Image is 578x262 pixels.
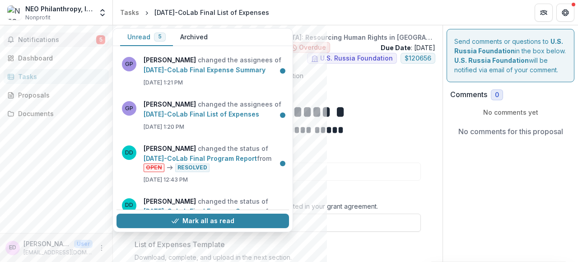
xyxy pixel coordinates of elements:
[450,90,487,99] h2: Comments
[117,6,143,19] a: Tasks
[96,35,105,44] span: 5
[18,109,102,118] div: Documents
[74,240,93,248] p: User
[7,5,22,20] img: NEO Philanthropy, Inc.
[173,28,215,46] button: Archived
[18,90,102,100] div: Proposals
[158,33,162,40] span: 5
[4,88,109,103] a: Proposals
[447,29,574,82] div: Send comments or questions to in the box below. will be notified via email of your comment.
[4,51,109,65] a: Dashboard
[120,28,173,46] button: Unread
[144,99,284,119] p: changed the assignees of
[144,154,257,162] a: [DATE]-CoLab Final Program Report
[144,66,266,74] a: [DATE]-CoLab Final Expense Summary
[4,106,109,121] a: Documents
[458,126,563,137] p: No comments for this proposal
[135,239,225,250] p: List of Expenses Template
[381,44,411,51] strong: Due Date
[405,55,431,62] span: $ 120656
[154,8,269,17] div: [DATE]-CoLab Final List of Expenses
[4,69,109,84] a: Tasks
[320,55,393,62] span: U.S. Russia Foundation
[556,4,574,22] button: Get Help
[495,91,499,99] span: 0
[96,4,109,22] button: Open entity switcher
[117,6,273,19] nav: breadcrumb
[535,4,553,22] button: Partners
[25,14,51,22] span: Nonprofit
[299,44,326,51] span: Overdue
[144,55,284,75] p: changed the assignees of
[144,207,266,215] a: [DATE]-CoLab Final Expense Summary
[18,53,102,63] div: Dashboard
[117,214,289,228] button: Mark all as read
[144,144,284,172] p: changed the status of from
[96,243,107,253] button: More
[23,248,93,257] p: [EMAIL_ADDRESS][DOMAIN_NAME]
[25,4,93,14] div: NEO Philanthropy, Inc.
[18,36,96,44] span: Notifications
[144,110,259,118] a: [DATE]-CoLab Final List of Expenses
[120,8,139,17] div: Tasks
[18,72,102,81] div: Tasks
[9,245,16,251] div: Eleonora Davidyan
[23,239,70,248] p: [PERSON_NAME]
[4,33,109,47] button: Notifications5
[381,43,435,52] p: : [DATE]
[454,56,529,64] strong: U.S. Russia Foundation
[450,108,571,117] p: No comments yet
[144,196,284,225] p: changed the status of from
